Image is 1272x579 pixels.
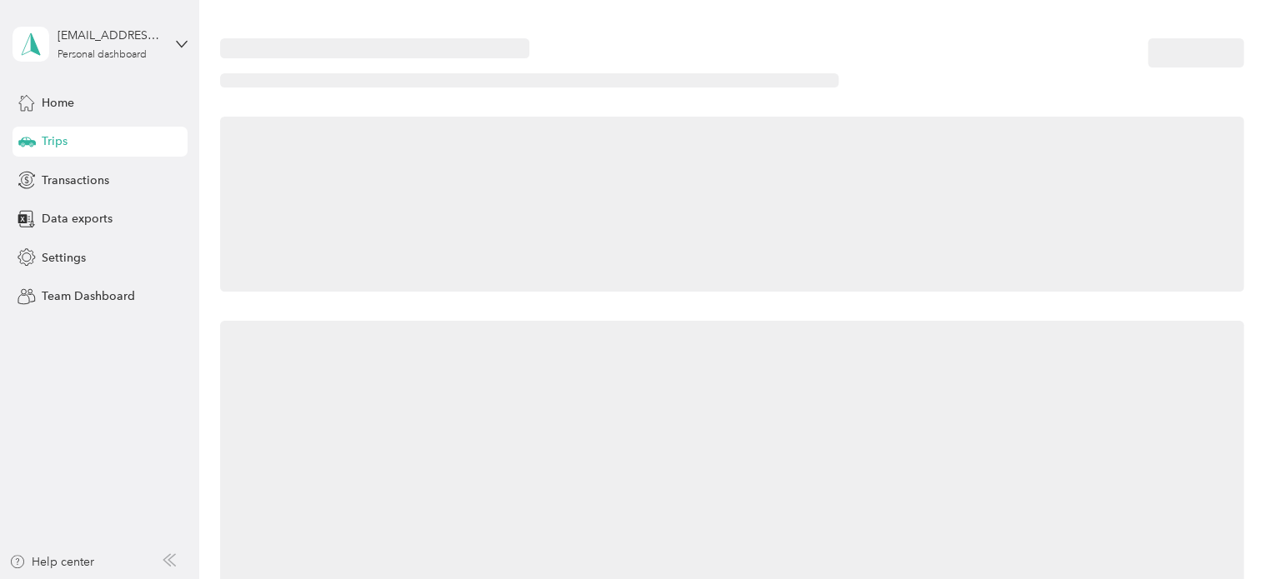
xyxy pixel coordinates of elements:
[58,50,147,60] div: Personal dashboard
[42,172,109,189] span: Transactions
[58,27,162,44] div: [EMAIL_ADDRESS][DOMAIN_NAME]
[42,94,74,112] span: Home
[42,249,86,267] span: Settings
[9,553,94,571] button: Help center
[42,132,68,150] span: Trips
[42,210,113,227] span: Data exports
[42,287,135,305] span: Team Dashboard
[1179,486,1272,579] iframe: Everlance-gr Chat Button Frame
